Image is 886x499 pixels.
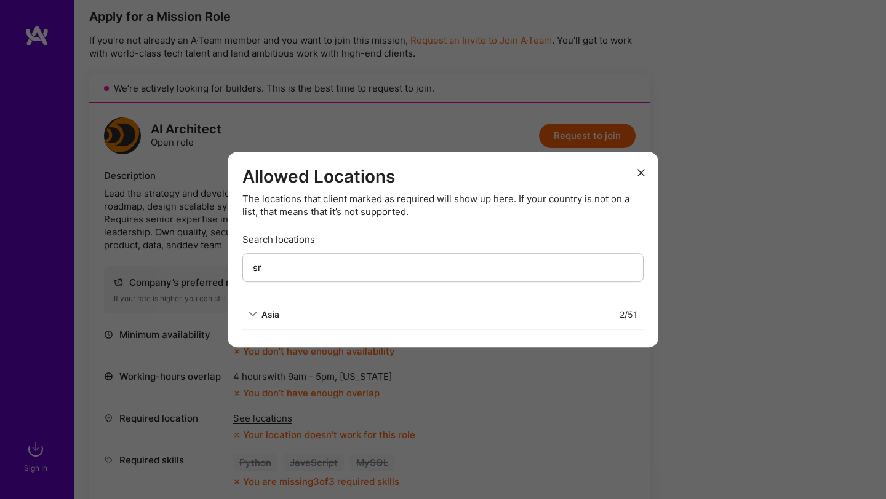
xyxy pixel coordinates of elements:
div: modal [228,152,658,347]
div: 2 / 51 [620,308,637,321]
h3: Allowed Locations [242,167,644,187]
div: Asia [261,308,279,321]
input: Enter country name [242,253,644,282]
i: icon ArrowDown [249,310,257,318]
i: icon Close [637,169,645,176]
div: Search locations [242,233,644,246]
div: The locations that client marked as required will show up here. If your country is not on a list,... [242,192,644,218]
